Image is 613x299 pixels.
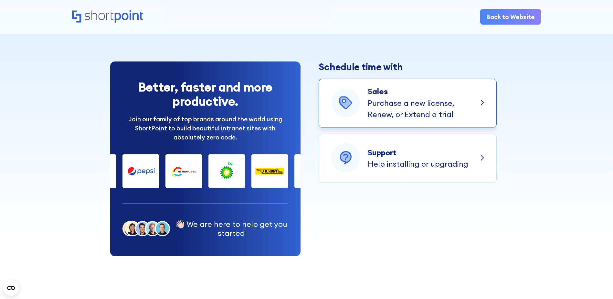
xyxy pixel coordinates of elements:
div: Support [368,147,468,159]
a: Home [72,10,143,24]
h1: Better, faster and more productive. [122,80,288,108]
p: Join our family of top brands around the world using ShortPoint to build beautiful intranet sites... [122,115,288,142]
a: Back to Website [480,9,541,24]
div: Sales [368,86,454,97]
iframe: Chat Widget [497,224,613,299]
div: 👋🏻 We are here to help get you started [174,219,288,238]
button: Open CMP widget [3,280,19,296]
p: Purchase a new license, Renew, or Extend a trial [368,97,454,120]
div: Schedule time with [319,61,496,72]
p: Help installing or upgrading [368,158,468,170]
